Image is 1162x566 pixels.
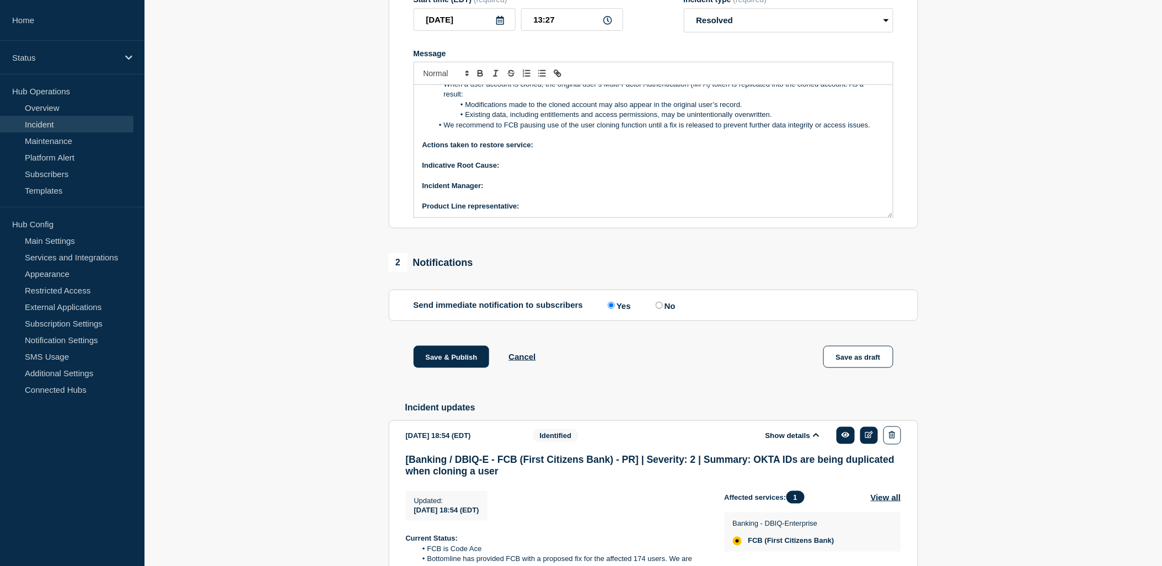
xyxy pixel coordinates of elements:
[406,535,458,543] strong: Current Status:
[414,8,516,31] input: YYYY-MM-DD
[762,431,823,440] button: Show details
[433,110,885,120] li: Existing data, including entitlements and access permissions, may be unintentionally overwritten.
[733,537,742,546] div: affected
[653,300,676,311] label: No
[684,8,893,33] select: Incident type
[550,67,565,80] button: Toggle link
[414,85,893,217] div: Message
[405,403,918,413] h2: Incident updates
[414,346,490,368] button: Save & Publish
[823,346,893,368] button: Save as draft
[406,454,901,477] h3: [Banking / DBIQ-E - FCB (First Citizens Bank) - PR] | Severity: 2 | Summary: OKTA IDs are being d...
[12,53,118,62] p: Status
[733,520,834,528] p: Banking - DBIQ-Enterprise
[533,429,579,442] span: Identified
[414,49,893,58] div: Message
[389,253,473,272] div: Notifications
[519,67,534,80] button: Toggle ordered list
[422,181,484,190] strong: Incident Manager:
[608,302,615,309] input: Yes
[521,8,623,31] input: HH:MM
[871,491,901,504] button: View all
[433,120,885,130] li: We recommend to FCB pausing use of the user cloning function until a fix is released to prevent f...
[473,67,488,80] button: Toggle bold text
[725,491,810,504] span: Affected services:
[414,497,479,505] p: Updated :
[605,300,631,311] label: Yes
[508,352,536,361] button: Cancel
[422,141,534,149] strong: Actions taken to restore service:
[406,426,516,445] div: [DATE] 18:54 (EDT)
[488,67,504,80] button: Toggle italic text
[786,491,805,504] span: 1
[748,537,834,546] span: FCB (First Citizens Bank)
[504,67,519,80] button: Toggle strikethrough text
[433,79,885,100] li: When a user account is cloned, the original user’s Multi-Factor Authentication (MFA) token is rep...
[422,161,500,169] strong: Indicative Root Cause:
[416,544,707,554] li: FCB is Code Ace
[414,506,479,515] span: [DATE] 18:54 (EDT)
[433,100,885,110] li: Modifications made to the cloned account may also appear in the original user’s record.
[656,302,663,309] input: No
[534,67,550,80] button: Toggle bulleted list
[389,253,408,272] span: 2
[422,202,520,210] strong: Product Line representative:
[414,300,583,311] p: Send immediate notification to subscribers
[414,300,893,311] div: Send immediate notification to subscribers
[419,67,473,80] span: Font size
